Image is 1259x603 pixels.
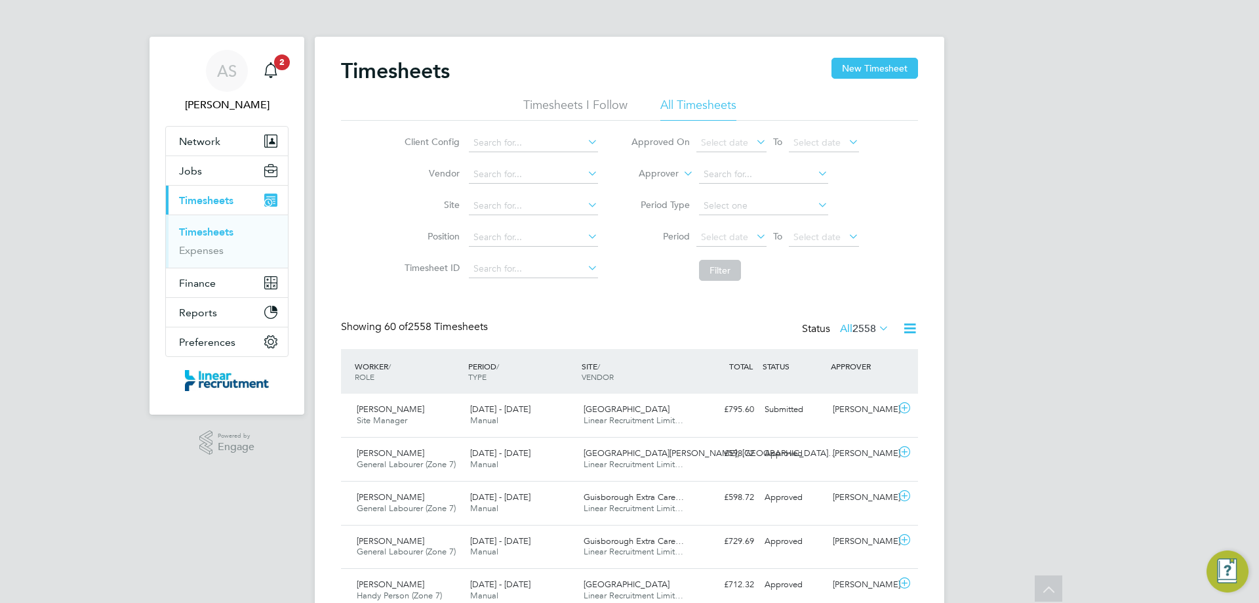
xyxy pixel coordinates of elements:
[759,443,828,465] div: Approved
[401,230,460,242] label: Position
[631,230,690,242] label: Period
[631,199,690,211] label: Period Type
[469,165,598,184] input: Search for...
[217,62,237,79] span: AS
[699,197,828,215] input: Select one
[828,443,896,465] div: [PERSON_NAME]
[769,228,786,245] span: To
[691,399,759,421] div: £795.60
[584,447,837,459] span: [GEOGRAPHIC_DATA][PERSON_NAME], [GEOGRAPHIC_DATA]…
[179,244,224,257] a: Expenses
[584,491,684,503] span: Guisborough Extra Care…
[218,430,254,442] span: Powered by
[582,371,614,382] span: VENDOR
[355,371,374,382] span: ROLE
[357,590,442,601] span: Handy Person (Zone 7)
[584,459,683,470] span: Linear Recruitment Limit…
[470,590,498,601] span: Manual
[185,370,269,391] img: linearrecruitment-logo-retina.png
[166,156,288,185] button: Jobs
[852,322,876,335] span: 2558
[759,574,828,596] div: Approved
[793,136,841,148] span: Select date
[179,135,220,148] span: Network
[199,430,255,455] a: Powered byEngage
[465,354,578,388] div: PERIOD
[469,197,598,215] input: Search for...
[401,167,460,179] label: Vendor
[179,194,233,207] span: Timesheets
[828,399,896,421] div: [PERSON_NAME]
[179,165,202,177] span: Jobs
[166,327,288,356] button: Preferences
[166,127,288,156] button: Network
[357,546,456,557] span: General Labourer (Zone 7)
[384,320,408,333] span: 60 of
[401,199,460,211] label: Site
[357,459,456,470] span: General Labourer (Zone 7)
[729,361,753,371] span: TOTAL
[620,167,679,180] label: Approver
[469,228,598,247] input: Search for...
[759,487,828,509] div: Approved
[584,404,669,415] span: [GEOGRAPHIC_DATA]
[357,535,424,547] span: [PERSON_NAME]
[470,491,530,503] span: [DATE] - [DATE]
[165,370,289,391] a: Go to home page
[631,136,690,148] label: Approved On
[793,231,841,243] span: Select date
[166,186,288,215] button: Timesheets
[470,579,530,590] span: [DATE] - [DATE]
[699,165,828,184] input: Search for...
[470,535,530,547] span: [DATE] - [DATE]
[759,399,828,421] div: Submitted
[384,320,488,333] span: 2558 Timesheets
[388,361,391,371] span: /
[179,226,233,238] a: Timesheets
[769,133,786,150] span: To
[470,459,498,470] span: Manual
[470,404,530,415] span: [DATE] - [DATE]
[401,136,460,148] label: Client Config
[258,50,284,92] a: 2
[701,136,748,148] span: Select date
[584,590,683,601] span: Linear Recruitment Limit…
[150,37,304,415] nav: Main navigation
[351,354,465,388] div: WORKER
[357,503,456,514] span: General Labourer (Zone 7)
[341,320,490,334] div: Showing
[357,491,424,503] span: [PERSON_NAME]
[1207,551,1249,593] button: Engage Resource Center
[179,277,216,289] span: Finance
[597,361,600,371] span: /
[660,97,736,121] li: All Timesheets
[357,447,424,459] span: [PERSON_NAME]
[759,354,828,378] div: STATUS
[274,54,290,70] span: 2
[165,50,289,113] a: AS[PERSON_NAME]
[470,503,498,514] span: Manual
[470,546,498,557] span: Manual
[828,574,896,596] div: [PERSON_NAME]
[218,442,254,453] span: Engage
[691,531,759,552] div: £729.69
[469,260,598,278] input: Search for...
[699,260,741,281] button: Filter
[166,298,288,327] button: Reports
[828,487,896,509] div: [PERSON_NAME]
[357,404,424,415] span: [PERSON_NAME]
[831,58,918,79] button: New Timesheet
[828,531,896,552] div: [PERSON_NAME]
[802,320,892,339] div: Status
[691,487,759,509] div: £598.72
[179,306,217,319] span: Reports
[691,443,759,465] div: £598.72
[584,415,683,426] span: Linear Recruitment Limit…
[357,415,407,426] span: Site Manager
[691,574,759,596] div: £712.32
[840,322,889,335] label: All
[578,354,692,388] div: SITE
[828,354,896,378] div: APPROVER
[584,535,684,547] span: Guisborough Extra Care…
[470,415,498,426] span: Manual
